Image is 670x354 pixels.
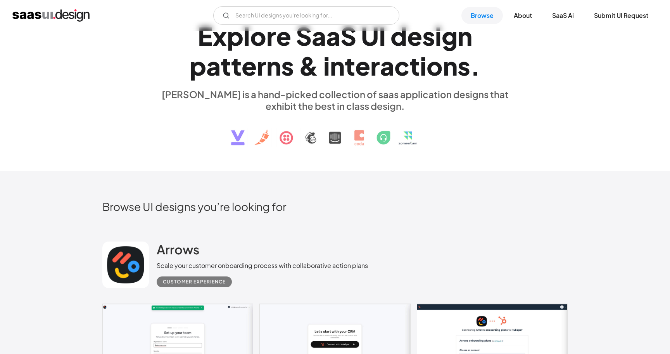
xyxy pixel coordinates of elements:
[157,21,513,81] h1: Explore SaaS UI design patterns & interactions.
[330,51,345,81] div: n
[380,51,394,81] div: a
[409,51,420,81] div: t
[390,21,407,51] div: d
[12,9,90,22] a: home
[361,21,379,51] div: U
[157,242,199,261] a: Arrows
[231,51,242,81] div: t
[299,51,319,81] div: &
[407,21,422,51] div: e
[427,51,443,81] div: o
[257,51,266,81] div: r
[213,6,399,25] form: Email Form
[340,21,356,51] div: S
[190,51,206,81] div: p
[212,21,227,51] div: x
[242,51,257,81] div: e
[461,7,503,24] a: Browse
[585,7,658,24] a: Submit UI Request
[458,51,470,81] div: s
[281,51,294,81] div: s
[243,21,250,51] div: l
[157,242,199,257] h2: Arrows
[163,277,226,287] div: Customer Experience
[296,21,312,51] div: S
[198,21,212,51] div: E
[370,51,380,81] div: r
[227,21,243,51] div: p
[323,51,330,81] div: i
[470,51,480,81] div: .
[157,88,513,112] div: [PERSON_NAME] is a hand-picked collection of saas application designs that exhibit the best in cl...
[443,51,458,81] div: n
[250,21,266,51] div: o
[435,21,442,51] div: i
[266,21,276,51] div: r
[326,21,340,51] div: a
[157,261,368,270] div: Scale your customer onboarding process with collaborative action plans
[458,21,472,51] div: n
[422,21,435,51] div: s
[276,21,291,51] div: e
[543,7,583,24] a: SaaS Ai
[345,51,355,81] div: t
[379,21,386,51] div: I
[266,51,281,81] div: n
[504,7,541,24] a: About
[420,51,427,81] div: i
[218,112,452,152] img: text, icon, saas logo
[312,21,326,51] div: a
[213,6,399,25] input: Search UI designs you're looking for...
[206,51,221,81] div: a
[442,21,458,51] div: g
[221,51,231,81] div: t
[394,51,409,81] div: c
[355,51,370,81] div: e
[102,200,568,213] h2: Browse UI designs you’re looking for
